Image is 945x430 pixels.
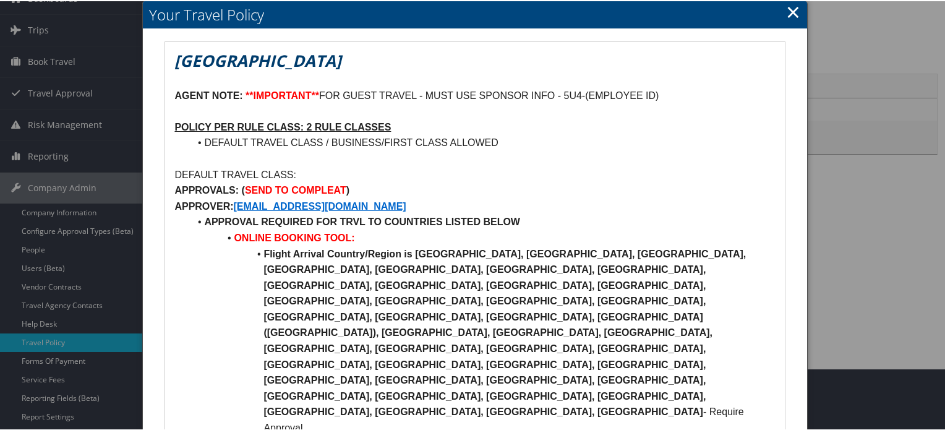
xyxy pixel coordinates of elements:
[245,184,346,194] strong: SEND TO COMPLEAT
[346,184,349,194] strong: )
[174,89,242,100] strong: AGENT NOTE:
[234,231,354,242] strong: ONLINE BOOKING TOOL:
[174,200,233,210] strong: APPROVER:
[174,184,244,194] strong: APPROVALS: (
[174,87,775,103] p: FOR GUEST TRAVEL - MUST USE SPONSOR INFO - 5U4-(EMPLOYEE ID)
[204,215,520,226] strong: APPROVAL REQUIRED FOR TRVL TO COUNTRIES LISTED BELOW
[174,121,391,131] u: POLICY PER RULE CLASS: 2 RULE CLASSES
[174,48,341,71] em: [GEOGRAPHIC_DATA]
[263,247,748,416] strong: Flight Arrival Country/Region is [GEOGRAPHIC_DATA], [GEOGRAPHIC_DATA], [GEOGRAPHIC_DATA], [GEOGRA...
[174,166,775,182] p: DEFAULT TRAVEL CLASS:
[189,134,775,150] li: DEFAULT TRAVEL CLASS / BUSINESS/FIRST CLASS ALLOWED
[234,200,406,210] a: [EMAIL_ADDRESS][DOMAIN_NAME]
